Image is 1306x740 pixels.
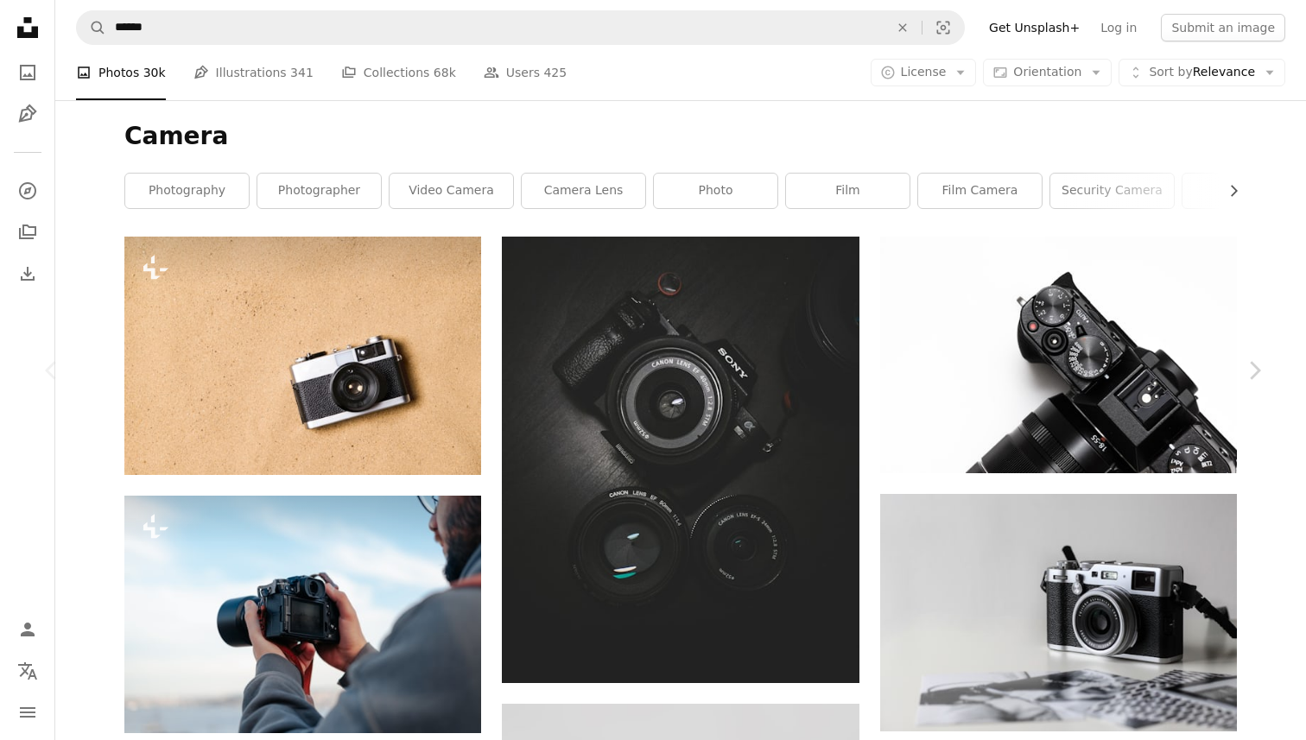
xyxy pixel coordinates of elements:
button: Menu [10,695,45,730]
span: 68k [434,63,456,82]
button: Visual search [922,11,964,44]
a: Explore [10,174,45,208]
button: Clear [884,11,922,44]
a: Illustrations [10,97,45,131]
span: License [901,65,947,79]
button: Language [10,654,45,688]
button: Orientation [983,59,1112,86]
span: Sort by [1149,65,1192,79]
a: Vintage camera laid on beach. Summer vacation composition. Sand background, studio shot, flat lay... [124,348,481,364]
a: film [786,174,910,208]
a: Collections [10,215,45,250]
button: License [871,59,977,86]
a: Next [1202,288,1306,453]
a: photographer [257,174,381,208]
button: Sort byRelevance [1119,59,1285,86]
a: film camera [918,174,1042,208]
a: video camera [390,174,513,208]
img: Vintage camera laid on beach. Summer vacation composition. Sand background, studio shot, flat lay... [124,237,481,475]
button: scroll list to the right [1218,174,1237,208]
a: Users 425 [484,45,567,100]
a: Photos [10,55,45,90]
h1: Camera [124,121,1237,152]
a: flat lay photography of black Sony DSLR camera on black surface [502,452,859,467]
img: black DSLR camera [880,237,1237,473]
span: Orientation [1013,65,1081,79]
a: Log in / Sign up [10,612,45,647]
a: Illustrations 341 [193,45,314,100]
a: black DSLR camera [880,346,1237,362]
a: Log in [1090,14,1147,41]
button: Submit an image [1161,14,1285,41]
a: a man holding a camera up to take a picture [124,606,481,622]
span: 341 [290,63,314,82]
a: Get Unsplash+ [979,14,1090,41]
span: Relevance [1149,64,1255,81]
button: Search Unsplash [77,11,106,44]
a: camera lens [522,174,645,208]
a: photo [654,174,777,208]
img: flat lay photography of black Sony DSLR camera on black surface [502,237,859,683]
a: cctv [1182,174,1306,208]
img: black and gray film camera near printed photos [880,494,1237,731]
a: Download History [10,256,45,291]
a: Collections 68k [341,45,456,100]
img: a man holding a camera up to take a picture [124,496,481,733]
a: security camera [1050,174,1174,208]
span: 425 [543,63,567,82]
a: black and gray film camera near printed photos [880,604,1237,620]
form: Find visuals sitewide [76,10,965,45]
a: photography [125,174,249,208]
